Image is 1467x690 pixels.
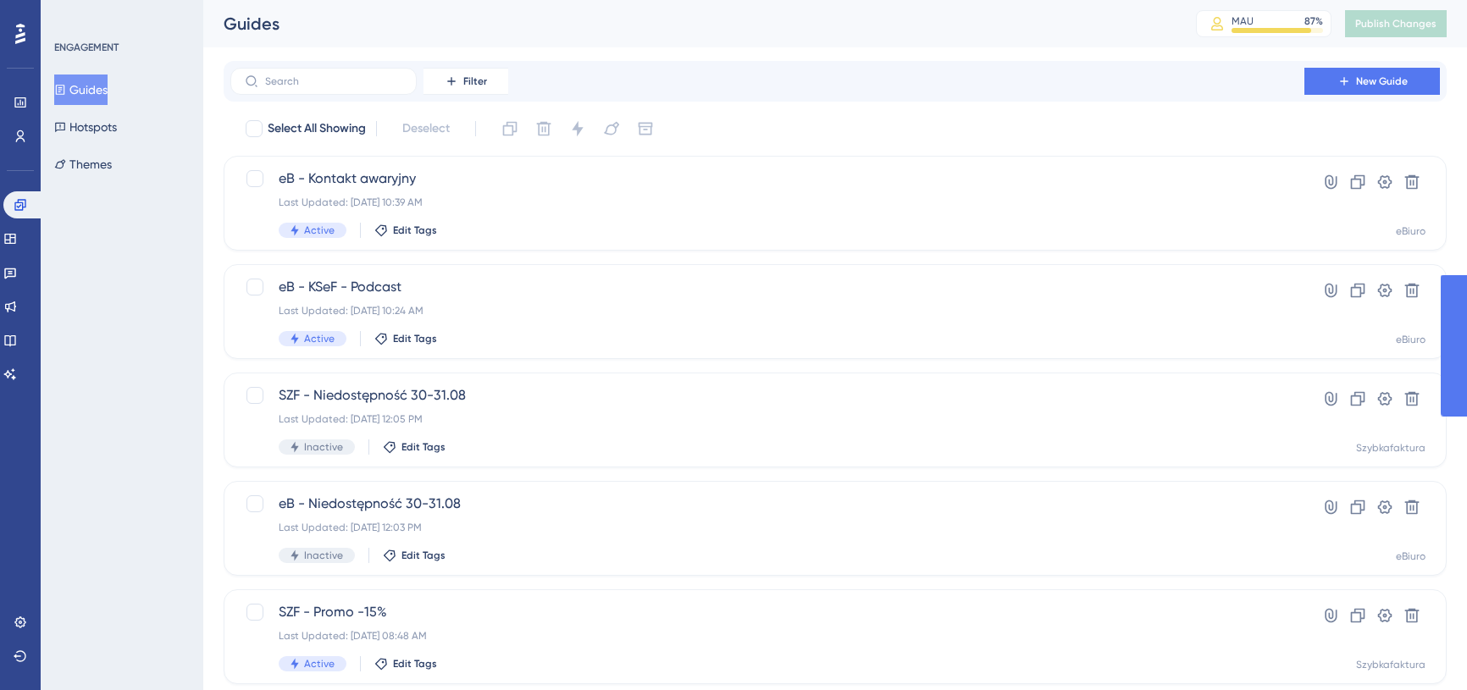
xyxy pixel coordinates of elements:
div: Szybkafaktura [1356,441,1425,455]
span: Edit Tags [393,224,437,237]
input: Search [265,75,402,87]
span: Deselect [402,119,450,139]
span: Edit Tags [401,440,446,454]
button: Themes [54,149,112,179]
button: Edit Tags [374,657,437,671]
span: New Guide [1356,75,1408,88]
span: Filter [463,75,487,88]
div: Szybkafaktura [1356,658,1425,671]
span: eB - Niedostępność 30-31.08 [279,494,1256,514]
button: Deselect [387,113,465,144]
div: eBiuro [1396,224,1425,238]
span: Active [304,224,335,237]
span: Publish Changes [1355,17,1437,30]
div: Last Updated: [DATE] 10:24 AM [279,304,1256,317]
span: Edit Tags [401,549,446,562]
div: MAU [1232,14,1254,28]
button: Filter [423,68,508,95]
span: Active [304,657,335,671]
div: 87 % [1304,14,1323,28]
span: Inactive [304,440,343,454]
button: Edit Tags [374,332,437,345]
div: Last Updated: [DATE] 08:48 AM [279,629,1256,643]
span: Select All Showing [268,119,366,139]
div: Last Updated: [DATE] 12:03 PM [279,521,1256,534]
div: Last Updated: [DATE] 10:39 AM [279,196,1256,209]
button: Edit Tags [374,224,437,237]
button: New Guide [1304,68,1440,95]
span: Inactive [304,549,343,562]
button: Edit Tags [383,440,446,454]
span: eB - KSeF - Podcast [279,277,1256,297]
span: eB - Kontakt awaryjny [279,168,1256,189]
button: Guides [54,75,108,105]
div: Guides [224,12,1154,36]
span: Active [304,332,335,345]
button: Hotspots [54,112,117,142]
div: eBiuro [1396,549,1425,563]
button: Publish Changes [1345,10,1447,37]
iframe: UserGuiding AI Assistant Launcher [1396,623,1447,674]
button: Edit Tags [383,549,446,562]
div: Last Updated: [DATE] 12:05 PM [279,412,1256,426]
div: eBiuro [1396,333,1425,346]
div: ENGAGEMENT [54,41,119,54]
span: Edit Tags [393,657,437,671]
span: SZF - Promo -15% [279,602,1256,622]
span: SZF - Niedostępność 30-31.08 [279,385,1256,406]
span: Edit Tags [393,332,437,345]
